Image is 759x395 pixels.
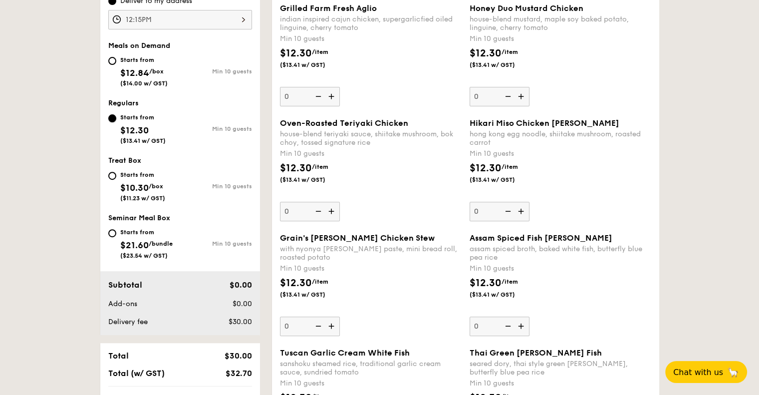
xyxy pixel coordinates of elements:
[108,10,252,29] input: Event time
[514,202,529,221] img: icon-add.58712e84.svg
[665,361,747,383] button: Chat with us🦙
[312,48,328,55] span: /item
[470,379,651,389] div: Min 10 guests
[470,162,502,174] span: $12.30
[470,233,612,243] span: Assam Spiced Fish [PERSON_NAME]
[280,202,340,221] input: Oven-Roasted Teriyaki Chickenhouse-blend teriyaki sauce, shiitake mushroom, bok choy, tossed sign...
[280,149,462,159] div: Min 10 guests
[108,57,116,65] input: Starts from$12.84/box($14.00 w/ GST)Min 10 guests
[470,202,529,221] input: Hikari Miso Chicken [PERSON_NAME]hong kong egg noodle, shiitake mushroom, roasted carrotMin 10 gu...
[228,318,252,326] span: $30.00
[120,195,165,202] span: ($11.23 w/ GST)
[108,280,142,290] span: Subtotal
[280,379,462,389] div: Min 10 guests
[120,56,168,64] div: Starts from
[149,240,173,247] span: /bundle
[180,183,252,190] div: Min 10 guests
[502,163,518,170] span: /item
[120,137,166,144] span: ($13.41 w/ GST)
[280,277,312,289] span: $12.30
[470,264,651,274] div: Min 10 guests
[225,369,252,378] span: $32.70
[280,15,462,32] div: indian inspired cajun chicken, supergarlicfied oiled linguine, cherry tomato
[470,47,502,59] span: $12.30
[280,317,340,336] input: Grain's [PERSON_NAME] Chicken Stewwith nyonya [PERSON_NAME] paste, mini bread roll, roasted potat...
[108,214,170,222] span: Seminar Meal Box
[108,300,137,308] span: Add-ons
[514,317,529,336] img: icon-add.58712e84.svg
[500,317,514,336] img: icon-reduce.1d2dbef1.svg
[180,240,252,247] div: Min 10 guests
[470,291,537,299] span: ($13.41 w/ GST)
[120,125,149,136] span: $12.30
[470,118,619,128] span: Hikari Miso Chicken [PERSON_NAME]
[108,172,116,180] input: Starts from$10.30/box($11.23 w/ GST)Min 10 guests
[108,99,139,107] span: Regulars
[280,233,435,243] span: Grain's [PERSON_NAME] Chicken Stew
[108,41,170,50] span: Meals on Demand
[280,245,462,262] div: with nyonya [PERSON_NAME] paste, mini bread roll, roasted potato
[120,113,166,121] div: Starts from
[310,87,325,106] img: icon-reduce.1d2dbef1.svg
[229,280,252,290] span: $0.00
[470,3,583,13] span: Honey Duo Mustard Chicken
[470,149,651,159] div: Min 10 guests
[470,61,537,69] span: ($13.41 w/ GST)
[108,114,116,122] input: Starts from$12.30($13.41 w/ GST)Min 10 guests
[232,300,252,308] span: $0.00
[310,317,325,336] img: icon-reduce.1d2dbef1.svg
[180,68,252,75] div: Min 10 guests
[470,360,651,377] div: seared dory, thai style green [PERSON_NAME], butterfly blue pea rice
[280,162,312,174] span: $12.30
[108,229,116,237] input: Starts from$21.60/bundle($23.54 w/ GST)Min 10 guests
[312,278,328,285] span: /item
[120,67,149,78] span: $12.84
[280,176,348,184] span: ($13.41 w/ GST)
[727,367,739,378] span: 🦙
[280,34,462,44] div: Min 10 guests
[280,87,340,106] input: Grilled Farm Fresh Aglioindian inspired cajun chicken, supergarlicfied oiled linguine, cherry tom...
[325,317,340,336] img: icon-add.58712e84.svg
[500,87,514,106] img: icon-reduce.1d2dbef1.svg
[502,48,518,55] span: /item
[502,278,518,285] span: /item
[120,228,173,236] div: Starts from
[108,318,148,326] span: Delivery fee
[280,47,312,59] span: $12.30
[470,317,529,336] input: Assam Spiced Fish [PERSON_NAME]assam spiced broth, baked white fish, butterfly blue pea riceMin 1...
[149,68,164,75] span: /box
[120,80,168,87] span: ($14.00 w/ GST)
[673,368,723,377] span: Chat with us
[470,87,529,106] input: Honey Duo Mustard Chickenhouse-blend mustard, maple soy baked potato, linguine, cherry tomatoMin ...
[280,360,462,377] div: sanshoku steamed rice, traditional garlic cream sauce, sundried tomato
[224,351,252,361] span: $30.00
[470,130,651,147] div: hong kong egg noodle, shiitake mushroom, roasted carrot
[500,202,514,221] img: icon-reduce.1d2dbef1.svg
[120,240,149,251] span: $21.60
[312,163,328,170] span: /item
[470,34,651,44] div: Min 10 guests
[280,118,408,128] span: Oven-Roasted Teriyaki Chicken
[108,369,165,378] span: Total (w/ GST)
[280,130,462,147] div: house-blend teriyaki sauce, shiitake mushroom, bok choy, tossed signature rice
[149,183,163,190] span: /box
[108,351,129,361] span: Total
[120,182,149,193] span: $10.30
[280,348,410,358] span: Tuscan Garlic Cream White Fish
[180,125,252,132] div: Min 10 guests
[470,176,537,184] span: ($13.41 w/ GST)
[108,156,141,165] span: Treat Box
[280,61,348,69] span: ($13.41 w/ GST)
[470,348,602,358] span: Thai Green [PERSON_NAME] Fish
[280,3,377,13] span: Grilled Farm Fresh Aglio
[120,252,168,259] span: ($23.54 w/ GST)
[280,264,462,274] div: Min 10 guests
[310,202,325,221] img: icon-reduce.1d2dbef1.svg
[470,277,502,289] span: $12.30
[470,245,651,262] div: assam spiced broth, baked white fish, butterfly blue pea rice
[280,291,348,299] span: ($13.41 w/ GST)
[325,202,340,221] img: icon-add.58712e84.svg
[120,171,165,179] div: Starts from
[470,15,651,32] div: house-blend mustard, maple soy baked potato, linguine, cherry tomato
[325,87,340,106] img: icon-add.58712e84.svg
